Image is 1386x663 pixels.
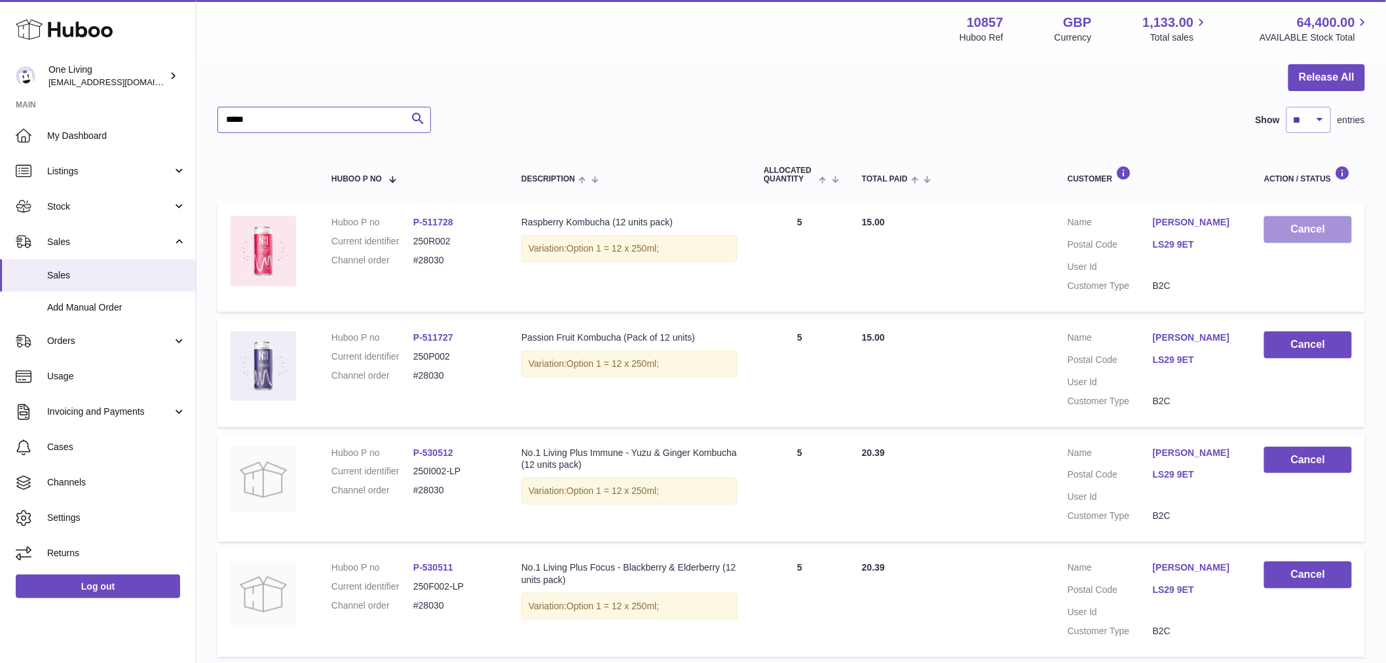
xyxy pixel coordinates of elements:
[413,484,495,497] dd: #28030
[331,369,413,382] dt: Channel order
[1068,280,1153,292] dt: Customer Type
[47,200,172,213] span: Stock
[231,447,296,512] img: no-photo.jpg
[47,301,186,314] span: Add Manual Order
[1256,114,1280,126] label: Show
[47,165,172,178] span: Listings
[331,465,413,478] dt: Current identifier
[413,580,495,593] dd: 250F002-LP
[1153,510,1238,522] dd: B2C
[47,512,186,524] span: Settings
[1068,561,1153,577] dt: Name
[413,599,495,612] dd: #28030
[1153,354,1238,366] a: LS29 9ET
[1068,238,1153,254] dt: Postal Code
[764,166,815,183] span: ALLOCATED Quantity
[413,465,495,478] dd: 250I002-LP
[47,547,186,559] span: Returns
[1153,216,1238,229] a: [PERSON_NAME]
[1143,14,1194,31] span: 1,133.00
[567,358,659,369] span: Option 1 = 12 x 250ml;
[1068,395,1153,407] dt: Customer Type
[413,447,453,458] a: P-530512
[1068,376,1153,388] dt: User Id
[1068,166,1238,183] div: Customer
[331,331,413,344] dt: Huboo P no
[960,31,1003,44] div: Huboo Ref
[47,476,186,489] span: Channels
[1260,14,1370,44] a: 64,400.00 AVAILABLE Stock Total
[521,561,738,586] div: No.1 Living Plus Focus - Blackberry & Elderberry (12 units pack)
[862,447,885,458] span: 20.39
[47,335,172,347] span: Orders
[1068,447,1153,463] dt: Name
[231,216,296,286] img: rasberrycan_2x_410cb522-6b70-4f53-a17e-977d158bbffa.jpg
[1153,331,1238,344] a: [PERSON_NAME]
[1260,31,1370,44] span: AVAILABLE Stock Total
[413,369,495,382] dd: #28030
[1264,447,1352,474] button: Cancel
[1143,14,1209,44] a: 1,133.00 Total sales
[862,332,885,343] span: 15.00
[567,601,659,611] span: Option 1 = 12 x 250ml;
[16,575,180,598] a: Log out
[47,130,186,142] span: My Dashboard
[16,66,35,86] img: internalAdmin-10857@internal.huboo.com
[862,175,908,183] span: Total paid
[331,216,413,229] dt: Huboo P no
[47,269,186,282] span: Sales
[521,331,738,344] div: Passion Fruit Kombucha (Pack of 12 units)
[862,217,885,227] span: 15.00
[1264,166,1352,183] div: Action / Status
[331,580,413,593] dt: Current identifier
[413,350,495,363] dd: 250P002
[1068,354,1153,369] dt: Postal Code
[1150,31,1208,44] span: Total sales
[331,484,413,497] dt: Channel order
[1288,64,1365,91] button: Release All
[231,331,296,401] img: passionfruitcan.jpg
[1068,625,1153,637] dt: Customer Type
[47,441,186,453] span: Cases
[751,434,849,542] td: 5
[413,562,453,573] a: P-530511
[1153,395,1238,407] dd: B2C
[48,64,166,88] div: One Living
[1264,331,1352,358] button: Cancel
[47,236,172,248] span: Sales
[47,406,172,418] span: Invoicing and Payments
[751,318,849,427] td: 5
[521,175,575,183] span: Description
[751,203,849,312] td: 5
[1068,331,1153,347] dt: Name
[1153,561,1238,574] a: [PERSON_NAME]
[413,332,453,343] a: P-511727
[1297,14,1355,31] span: 64,400.00
[521,350,738,377] div: Variation:
[1068,584,1153,599] dt: Postal Code
[1264,561,1352,588] button: Cancel
[413,254,495,267] dd: #28030
[1068,468,1153,484] dt: Postal Code
[413,217,453,227] a: P-511728
[413,235,495,248] dd: 250R002
[1338,114,1365,126] span: entries
[47,370,186,383] span: Usage
[1264,216,1352,243] button: Cancel
[862,562,885,573] span: 20.39
[1153,625,1238,637] dd: B2C
[1153,584,1238,596] a: LS29 9ET
[521,593,738,620] div: Variation:
[331,561,413,574] dt: Huboo P no
[331,599,413,612] dt: Channel order
[331,175,382,183] span: Huboo P no
[1055,31,1092,44] div: Currency
[331,350,413,363] dt: Current identifier
[521,216,738,229] div: Raspberry Kombucha (12 units pack)
[521,478,738,504] div: Variation:
[1063,14,1091,31] strong: GBP
[1068,261,1153,273] dt: User Id
[231,561,296,627] img: no-photo.jpg
[967,14,1003,31] strong: 10857
[1068,491,1153,503] dt: User Id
